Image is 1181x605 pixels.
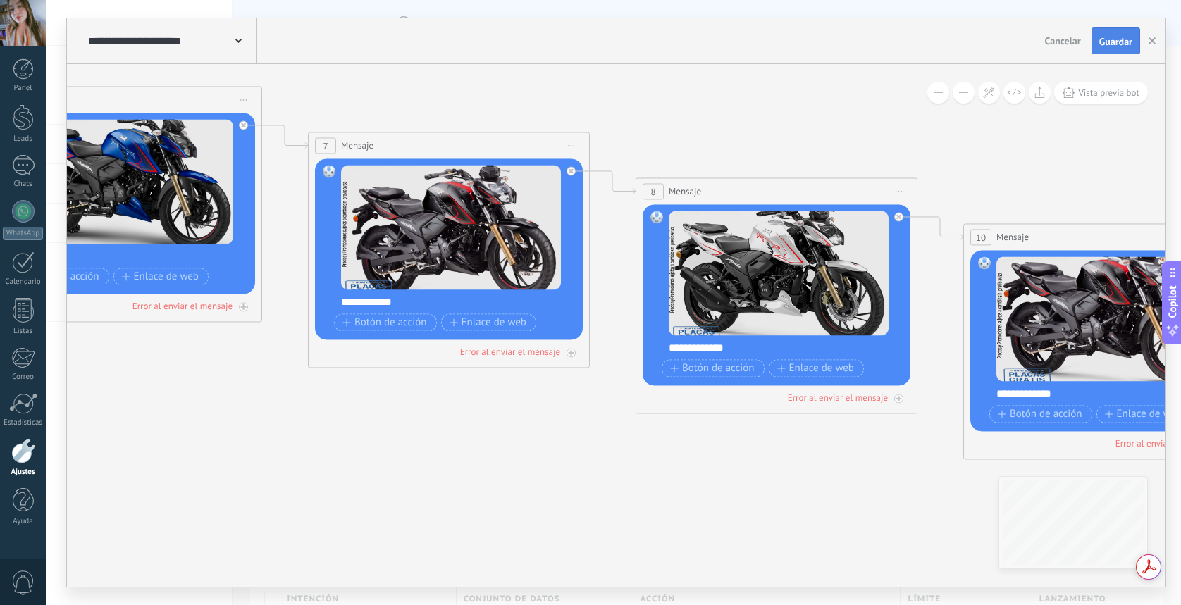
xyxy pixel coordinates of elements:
span: Botón de acción [15,271,99,282]
button: Guardar [1092,27,1140,54]
img: 2528eb26-d1e5-4c5e-8aee-1ad6c6878e46 [13,119,233,244]
div: Leads [3,135,44,144]
button: Enlace de web [441,313,536,331]
div: Correo [3,373,44,382]
span: Mensaje [996,230,1029,244]
span: Botón de acción [998,408,1082,420]
div: Ajustes [3,468,44,477]
span: Enlace de web [777,363,854,374]
span: Guardar [1099,37,1132,46]
span: Botón de acción [670,363,755,374]
span: Copilot [1165,285,1180,318]
div: Error al enviar el mensaje [132,300,233,312]
div: Panel [3,84,44,93]
span: 7 [323,140,328,152]
span: Cancelar [1045,35,1081,47]
div: Calendario [3,277,44,287]
div: Chats [3,180,44,189]
span: 10 [976,232,986,244]
button: Enlace de web [113,268,209,285]
div: Estadísticas [3,418,44,428]
span: 8 [650,186,655,198]
img: b8c4587e-ac09-4a24-b76c-ff78aaac7479 [669,211,889,335]
span: Enlace de web [122,271,199,282]
span: Mensaje [669,185,701,198]
button: Vista previa bot [1054,82,1148,104]
div: Listas [3,327,44,336]
button: Botón de acción [662,359,765,377]
div: Error al enviar el mensaje [788,392,888,404]
span: Vista previa bot [1078,87,1139,99]
div: Error al enviar el mensaje [460,346,560,358]
button: Botón de acción [989,405,1092,423]
span: Botón de acción [342,317,427,328]
span: Mensaje [341,139,373,152]
div: Ayuda [3,517,44,526]
span: Enlace de web [450,317,526,328]
div: WhatsApp [3,227,43,240]
img: fd50b08b-c30d-40d9-8b07-02b5cda89839 [341,165,561,289]
button: Botón de acción [6,268,109,285]
button: Enlace de web [769,359,864,377]
button: Botón de acción [334,313,437,331]
button: Cancelar [1039,30,1087,51]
